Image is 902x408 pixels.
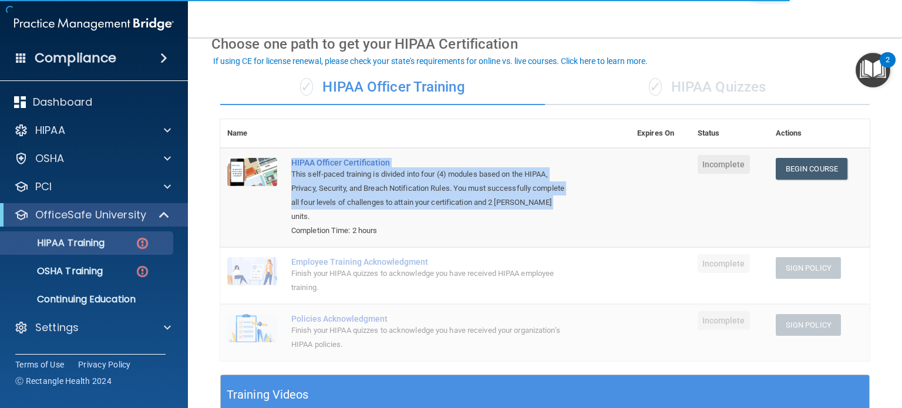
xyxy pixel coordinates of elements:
[8,294,168,305] p: Continuing Education
[856,53,890,87] button: Open Resource Center, 2 new notifications
[135,236,150,251] img: danger-circle.6113f641.png
[33,95,92,109] p: Dashboard
[14,180,171,194] a: PCI
[291,323,571,352] div: Finish your HIPAA quizzes to acknowledge you have received your organization’s HIPAA policies.
[545,70,870,105] div: HIPAA Quizzes
[776,158,847,180] a: Begin Course
[15,359,64,370] a: Terms of Use
[220,70,545,105] div: HIPAA Officer Training
[776,257,841,279] button: Sign Policy
[649,78,662,96] span: ✓
[35,123,65,137] p: HIPAA
[15,375,112,387] span: Ⓒ Rectangle Health 2024
[300,78,313,96] span: ✓
[14,123,171,137] a: HIPAA
[14,96,26,108] img: dashboard.aa5b2476.svg
[227,385,309,405] h5: Training Videos
[691,119,769,148] th: Status
[291,167,571,224] div: This self-paced training is divided into four (4) modules based on the HIPAA, Privacy, Security, ...
[769,119,870,148] th: Actions
[630,119,691,148] th: Expires On
[35,180,52,194] p: PCI
[35,50,116,66] h4: Compliance
[14,151,171,166] a: OSHA
[8,237,105,249] p: HIPAA Training
[78,359,131,370] a: Privacy Policy
[291,267,571,295] div: Finish your HIPAA quizzes to acknowledge you have received HIPAA employee training.
[8,265,103,277] p: OSHA Training
[698,311,750,330] span: Incomplete
[213,57,648,65] div: If using CE for license renewal, please check your state's requirements for online vs. live cours...
[291,257,571,267] div: Employee Training Acknowledgment
[776,314,841,336] button: Sign Policy
[886,60,890,75] div: 2
[291,158,571,167] a: HIPAA Officer Certification
[211,27,879,61] div: Choose one path to get your HIPAA Certification
[211,55,649,67] button: If using CE for license renewal, please check your state's requirements for online vs. live cours...
[291,224,571,238] div: Completion Time: 2 hours
[698,155,750,174] span: Incomplete
[291,314,571,323] div: Policies Acknowledgment
[220,119,284,148] th: Name
[135,264,150,279] img: danger-circle.6113f641.png
[698,254,750,273] span: Incomplete
[35,151,65,166] p: OSHA
[14,208,170,222] a: OfficeSafe University
[14,321,171,335] a: Settings
[14,95,171,109] a: Dashboard
[35,321,79,335] p: Settings
[14,12,174,36] img: PMB logo
[35,208,146,222] p: OfficeSafe University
